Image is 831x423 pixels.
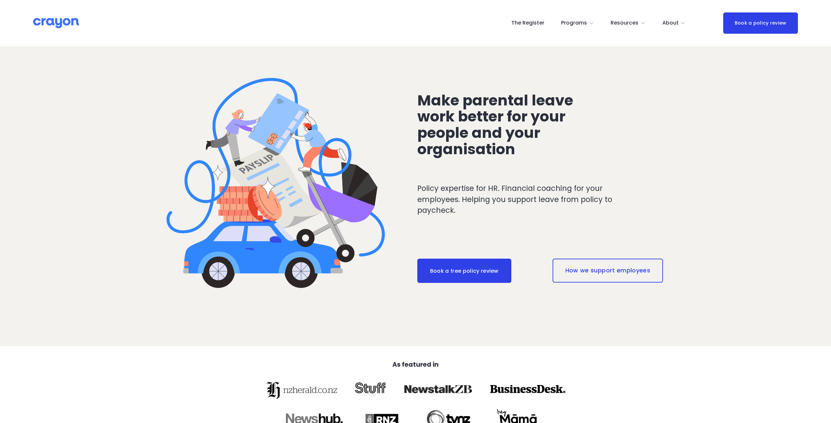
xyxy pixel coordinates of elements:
[392,360,439,369] strong: As featured in
[611,18,638,28] span: Resources
[662,18,679,28] span: About
[561,18,587,28] span: Programs
[417,259,511,283] a: Book a free policy review
[553,259,663,282] a: How we support employees
[611,18,646,28] a: folder dropdown
[511,18,544,28] a: The Register
[662,18,686,28] a: folder dropdown
[723,12,798,34] a: Book a policy review
[417,90,576,160] span: Make parental leave work better for your people and your organisation
[561,18,594,28] a: folder dropdown
[33,17,79,29] img: Crayon
[417,183,639,216] p: Policy expertise for HR. Financial coaching for your employees. Helping you support leave from po...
